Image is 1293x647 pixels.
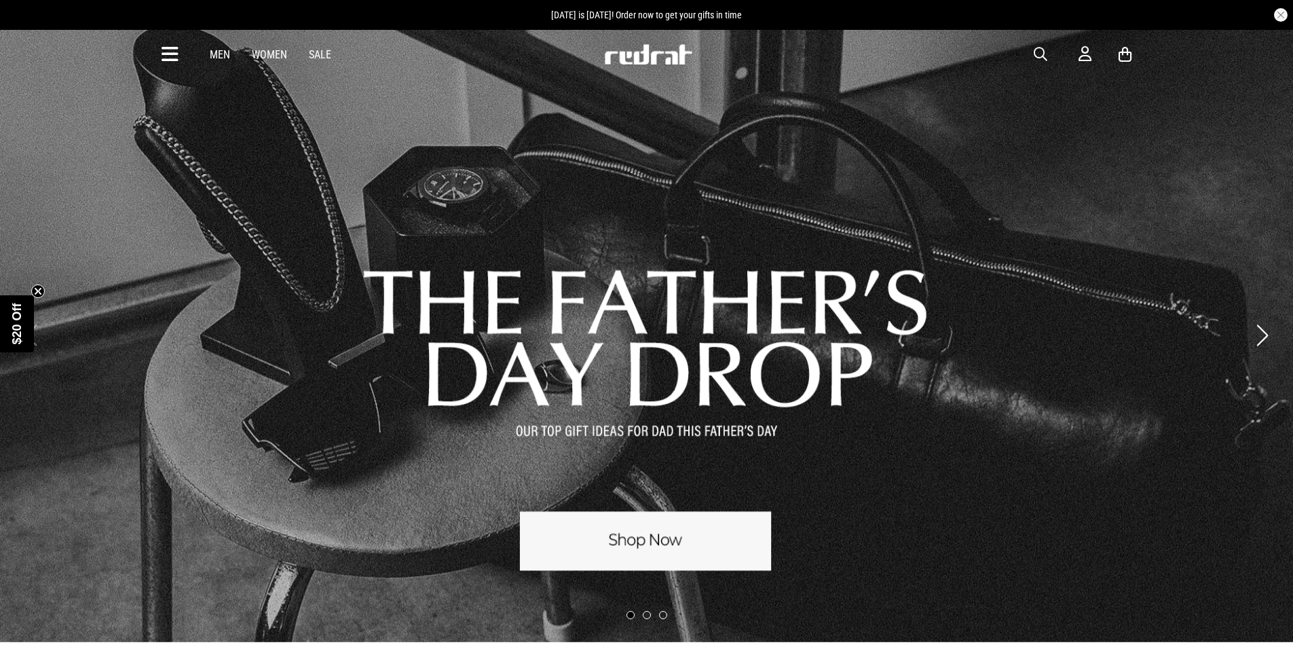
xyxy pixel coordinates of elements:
span: [DATE] is [DATE]! Order now to get your gifts in time [551,10,742,20]
a: Women [252,48,287,61]
a: Sale [309,48,331,61]
button: Close teaser [31,284,45,298]
span: $20 Off [10,303,24,344]
a: Men [210,48,230,61]
button: Next slide [1253,320,1271,350]
img: Redrat logo [603,44,693,64]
